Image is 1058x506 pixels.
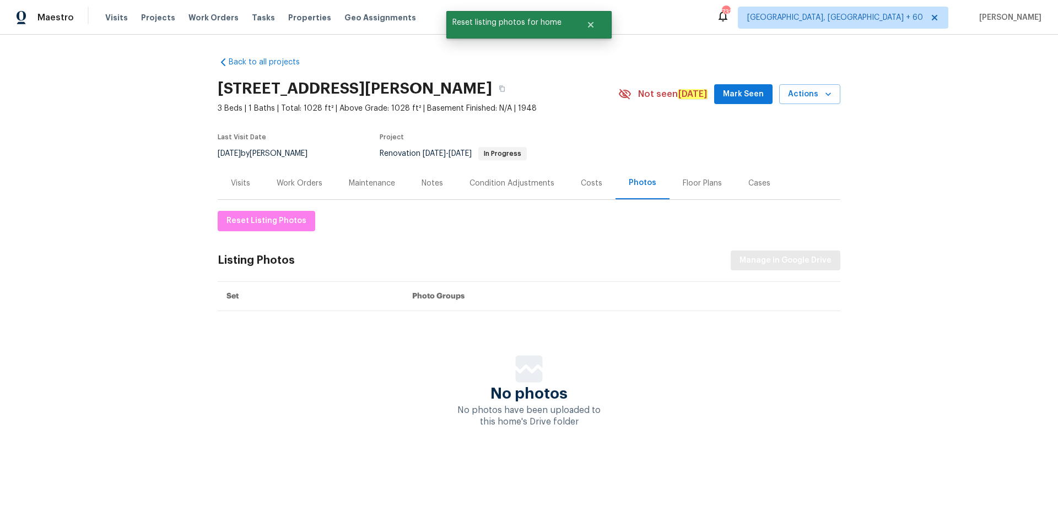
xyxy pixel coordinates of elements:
[449,150,472,157] span: [DATE]
[344,12,416,23] span: Geo Assignments
[722,7,730,18] div: 732
[638,89,708,100] span: Not seen
[629,177,656,188] div: Photos
[423,150,472,157] span: -
[218,150,241,157] span: [DATE]
[231,178,250,189] div: Visits
[723,88,764,101] span: Mark Seen
[479,150,526,157] span: In Progress
[37,12,74,23] span: Maestro
[218,147,321,160] div: by [PERSON_NAME]
[683,178,722,189] div: Floor Plans
[975,12,1041,23] span: [PERSON_NAME]
[403,282,840,311] th: Photo Groups
[218,255,295,266] div: Listing Photos
[573,14,609,36] button: Close
[252,14,275,21] span: Tasks
[105,12,128,23] span: Visits
[226,214,306,228] span: Reset Listing Photos
[277,178,322,189] div: Work Orders
[218,83,492,94] h2: [STREET_ADDRESS][PERSON_NAME]
[469,178,554,189] div: Condition Adjustments
[218,134,266,140] span: Last Visit Date
[349,178,395,189] div: Maintenance
[490,388,568,399] span: No photos
[492,79,512,99] button: Copy Address
[423,150,446,157] span: [DATE]
[218,282,403,311] th: Set
[141,12,175,23] span: Projects
[779,84,840,105] button: Actions
[731,251,840,271] button: Manage in Google Drive
[446,11,573,34] span: Reset listing photos for home
[714,84,773,105] button: Mark Seen
[218,211,315,231] button: Reset Listing Photos
[218,57,323,68] a: Back to all projects
[218,103,618,114] span: 3 Beds | 1 Baths | Total: 1028 ft² | Above Grade: 1028 ft² | Basement Finished: N/A | 1948
[457,406,601,426] span: No photos have been uploaded to this home's Drive folder
[288,12,331,23] span: Properties
[581,178,602,189] div: Costs
[422,178,443,189] div: Notes
[188,12,239,23] span: Work Orders
[380,150,527,157] span: Renovation
[380,134,404,140] span: Project
[678,89,708,99] em: [DATE]
[739,254,832,268] span: Manage in Google Drive
[748,178,770,189] div: Cases
[788,88,832,101] span: Actions
[747,12,923,23] span: [GEOGRAPHIC_DATA], [GEOGRAPHIC_DATA] + 60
